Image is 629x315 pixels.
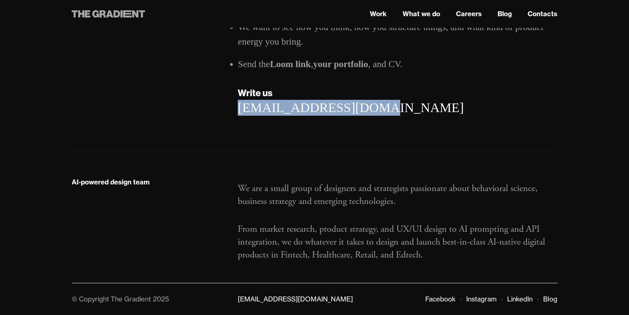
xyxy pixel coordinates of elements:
[498,9,512,19] a: Blog
[402,9,440,19] a: What we do
[543,295,557,303] a: Blog
[238,295,353,303] a: [EMAIL_ADDRESS][DOMAIN_NAME]
[238,57,557,71] li: Send the , , and CV.
[238,182,557,208] p: We are a small group of designers and strategists passionate about behavioral science, business s...
[456,9,482,19] a: Careers
[72,178,150,186] strong: AI-powered design team
[238,100,464,115] a: [EMAIL_ADDRESS][DOMAIN_NAME]
[313,59,368,69] strong: your portfolio
[528,9,557,19] a: Contacts
[72,295,151,303] div: © Copyright The Gradient
[270,59,311,69] strong: Loom link
[238,223,557,262] p: From market research, product strategy, and UX/UI design to AI prompting and API integration, we ...
[425,295,456,303] a: Facebook
[370,9,387,19] a: Work
[238,20,557,49] li: We want to see how you think, how you structure things, and what kind of product energy you bring.
[238,87,272,98] strong: Write us
[507,295,533,303] a: LinkedIn
[466,295,497,303] a: Instagram
[153,295,169,303] div: 2025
